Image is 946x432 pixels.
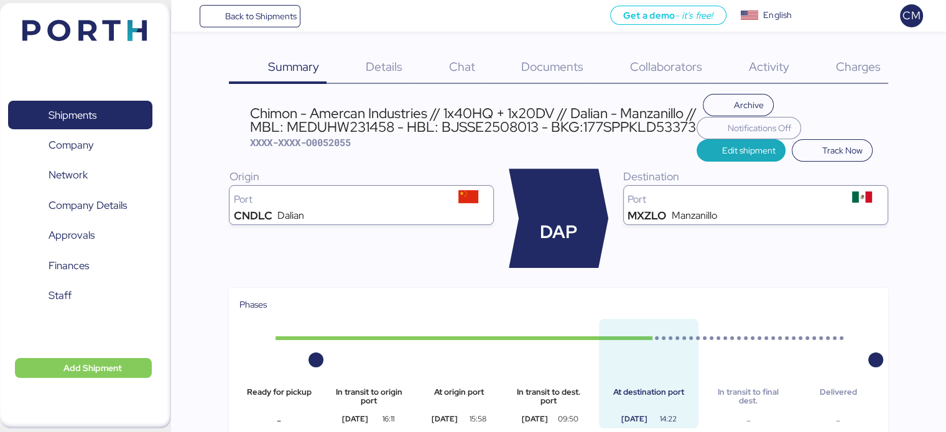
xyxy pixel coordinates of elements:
span: XXXX-XXXX-O0052055 [250,136,351,149]
div: - [239,413,318,428]
div: Origin [229,168,494,185]
a: Back to Shipments [200,5,301,27]
span: Company Details [49,196,127,214]
span: Approvals [49,226,95,244]
div: 14:22 [647,413,688,425]
div: - [708,413,788,428]
span: Add Shipment [63,361,122,375]
div: Phases [239,298,878,311]
div: At destination port [609,388,689,406]
button: Edit shipment [697,139,786,162]
div: - [799,413,878,428]
button: Menu [179,6,200,27]
span: Edit shipment [722,143,776,158]
span: Documents [521,58,583,75]
div: Port [628,195,841,205]
div: Chimon - Amercan Industries // 1x40HQ + 1x20DV // Dalian - Manzanillo // MBL: MEDUHW231458 - HBL:... [250,106,697,134]
div: Delivered [799,388,878,406]
div: CNDLC [233,211,272,221]
span: Chat [448,58,475,75]
div: Ready for pickup [239,388,318,406]
span: Archive [734,98,764,113]
span: Track Now [822,143,863,158]
button: Track Now [792,139,873,162]
div: 15:58 [458,413,498,425]
span: Company [49,136,94,154]
span: Shipments [49,106,96,124]
span: Summary [268,58,319,75]
div: [DATE] [329,413,381,425]
button: Add Shipment [15,358,152,378]
div: English [763,9,792,22]
button: Notifications Off [697,117,801,139]
span: Staff [49,287,72,305]
div: MXZLO [628,211,666,221]
a: Company [8,131,152,160]
div: 16:11 [368,413,409,425]
div: [DATE] [509,413,560,425]
div: Manzanillo [672,211,717,221]
a: Approvals [8,221,152,250]
span: Network [49,166,88,184]
a: Company Details [8,191,152,220]
button: Archive [703,94,774,116]
span: Finances [49,257,89,275]
span: Back to Shipments [225,9,296,24]
div: In transit to dest. port [509,388,588,406]
span: Details [366,58,402,75]
div: Destination [623,168,888,185]
div: In transit to final dest. [708,388,788,406]
div: 09:50 [548,413,588,425]
span: Charges [835,58,880,75]
a: Shipments [8,101,152,129]
a: Finances [8,252,152,280]
div: At origin port [419,388,498,406]
div: [DATE] [609,413,661,425]
span: Activity [749,58,789,75]
span: CM [902,7,920,24]
div: In transit to origin port [329,388,409,406]
div: Port [233,195,447,205]
span: DAP [540,219,577,246]
span: Collaborators [630,58,702,75]
a: Staff [8,282,152,310]
a: Network [8,161,152,190]
div: Dalian [277,211,304,221]
div: [DATE] [419,413,470,425]
span: Notifications Off [728,121,791,136]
